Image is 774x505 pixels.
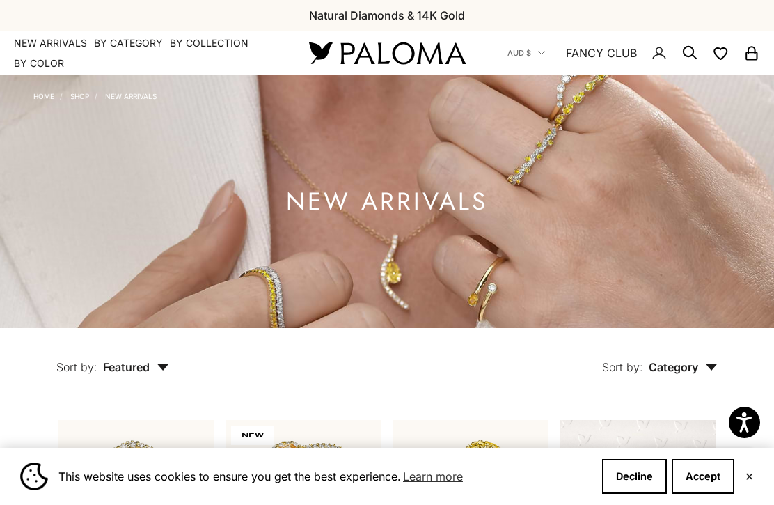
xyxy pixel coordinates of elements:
[401,466,465,487] a: Learn more
[170,36,248,50] summary: By Collection
[70,92,89,100] a: Shop
[20,463,48,490] img: Cookie banner
[649,360,718,374] span: Category
[14,56,64,70] summary: By Color
[507,47,531,59] span: AUD $
[672,459,734,494] button: Accept
[602,459,667,494] button: Decline
[24,328,201,387] button: Sort by: Featured
[33,92,54,100] a: Home
[14,36,276,70] nav: Primary navigation
[602,360,643,374] span: Sort by:
[58,466,591,487] span: This website uses cookies to ensure you get the best experience.
[286,193,488,210] h1: NEW ARRIVALS
[94,36,163,50] summary: By Category
[507,31,760,75] nav: Secondary navigation
[570,328,750,387] button: Sort by: Category
[507,47,545,59] button: AUD $
[103,360,169,374] span: Featured
[566,44,637,62] a: FANCY CLUB
[231,426,274,445] span: NEW
[56,360,97,374] span: Sort by:
[105,92,157,100] a: NEW ARRIVALS
[309,6,465,24] p: Natural Diamonds & 14K Gold
[33,89,157,100] nav: Breadcrumb
[14,36,87,50] a: NEW ARRIVALS
[745,472,754,481] button: Close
